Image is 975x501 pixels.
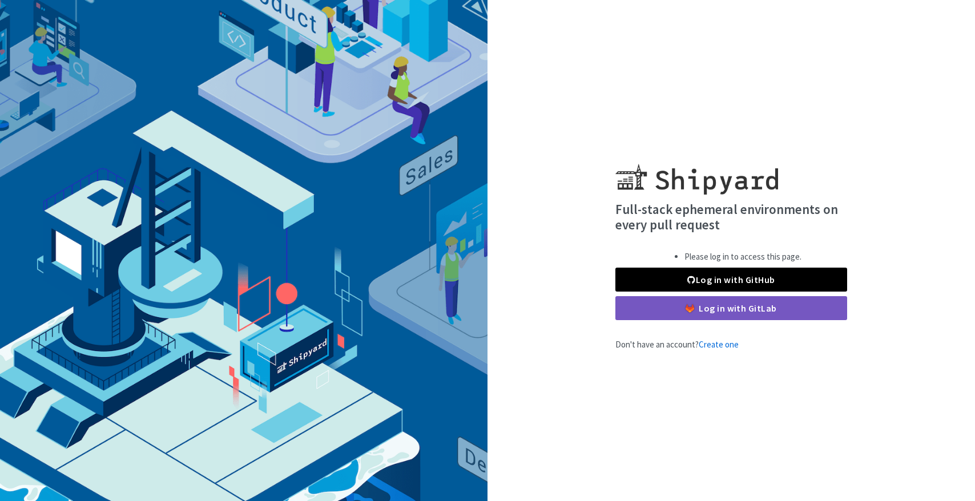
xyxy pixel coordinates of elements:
span: Don't have an account? [615,339,739,350]
img: Shipyard logo [615,150,778,195]
img: gitlab-color.svg [686,304,694,313]
a: Log in with GitLab [615,296,847,320]
h4: Full-stack ephemeral environments on every pull request [615,201,847,233]
li: Please log in to access this page. [684,251,801,264]
a: Create one [699,339,739,350]
a: Log in with GitHub [615,268,847,292]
